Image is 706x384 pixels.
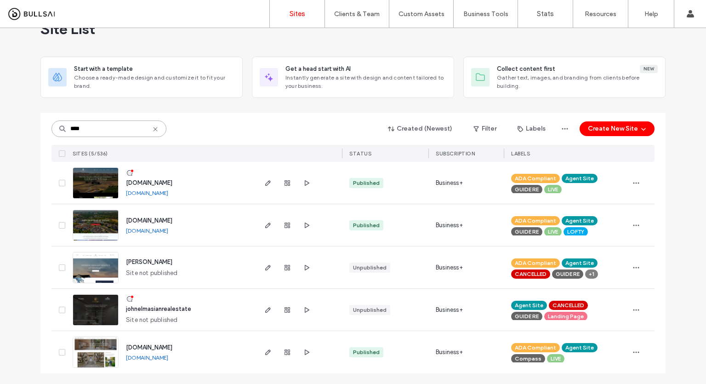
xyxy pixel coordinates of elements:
span: GUIDE RE [515,312,539,321]
span: Gather text, images, and branding from clients before building. [497,74,658,90]
span: Site List [40,20,95,38]
span: SITES (5/536) [73,150,108,157]
a: johnelmasianrealestate [126,305,191,312]
span: ADA Compliant [515,344,556,352]
a: [DOMAIN_NAME] [126,217,172,224]
button: Create New Site [580,121,655,136]
span: LIVE [551,355,561,363]
label: Custom Assets [399,10,444,18]
span: ADA Compliant [515,217,556,225]
span: GUIDE RE [515,185,539,194]
div: Published [353,179,380,187]
span: LIVE [548,185,558,194]
label: Help [644,10,658,18]
button: Created (Newest) [380,121,461,136]
span: LOFTY [567,228,584,236]
div: New [640,65,658,73]
span: Agent Site [565,344,594,352]
span: Agent Site [515,301,543,309]
div: Published [353,348,380,356]
span: LABELS [511,150,530,157]
label: Clients & Team [334,10,380,18]
span: CANCELLED [515,270,547,278]
a: [DOMAIN_NAME] [126,179,172,186]
span: Agent Site [565,174,594,183]
div: Start with a templateChoose a ready-made design and customize it to fit your brand. [40,57,243,98]
button: Labels [509,121,554,136]
span: +1 [589,270,594,278]
div: Get a head start with AIInstantly generate a site with design and content tailored to your business. [252,57,454,98]
span: Agent Site [565,217,594,225]
div: Collect content firstNewGather text, images, and branding from clients before building. [463,57,666,98]
span: Get a head start with AI [285,64,351,74]
label: Business Tools [463,10,508,18]
div: Unpublished [353,306,387,314]
span: Compass [515,355,541,363]
span: GUIDE RE [556,270,580,278]
span: Instantly generate a site with design and content tailored to your business. [285,74,446,90]
span: Site not published [126,315,178,325]
a: [DOMAIN_NAME] [126,344,172,351]
span: Agent Site [565,259,594,267]
span: Landing Page [548,312,584,321]
span: Business+ [436,348,463,357]
span: ADA Compliant [515,259,556,267]
label: Resources [585,10,616,18]
span: Choose a ready-made design and customize it to fit your brand. [74,74,235,90]
span: Business+ [436,305,463,315]
span: Business+ [436,221,463,230]
div: Unpublished [353,264,387,272]
button: Filter [464,121,506,136]
span: Collect content first [497,64,555,74]
span: GUIDE RE [515,228,539,236]
span: CANCELLED [552,301,584,309]
span: LIVE [548,228,558,236]
span: SUBSCRIPTION [436,150,475,157]
a: [DOMAIN_NAME] [126,227,168,234]
span: Business+ [436,178,463,188]
label: Stats [537,10,554,18]
span: Start with a template [74,64,133,74]
a: [DOMAIN_NAME] [126,189,168,196]
span: ADA Compliant [515,174,556,183]
span: Help [21,6,40,15]
a: [DOMAIN_NAME] [126,354,168,361]
a: [PERSON_NAME] [126,258,172,265]
span: STATUS [349,150,371,157]
div: Published [353,221,380,229]
label: Sites [290,10,305,18]
span: Site not published [126,269,178,278]
span: Business+ [436,263,463,272]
